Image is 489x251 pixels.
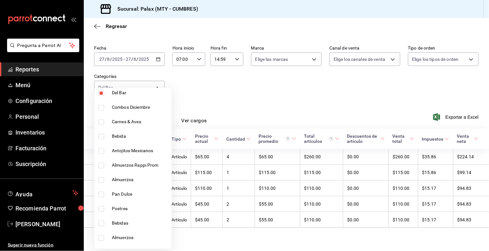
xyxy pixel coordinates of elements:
[112,119,169,126] span: Carnes & Aves
[112,162,169,169] span: Almuerzos Rappi Prom
[112,220,169,227] span: Bebidas
[112,148,169,154] span: Antojitos Mexicanos
[112,206,169,212] span: Postres
[112,104,169,111] span: Combos Diciembre
[112,235,169,241] span: Almuerzos
[112,191,169,198] span: Pan Dulce
[112,177,169,183] span: Almuerzos
[112,90,169,97] span: Del Bar
[112,133,169,140] span: Bebida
